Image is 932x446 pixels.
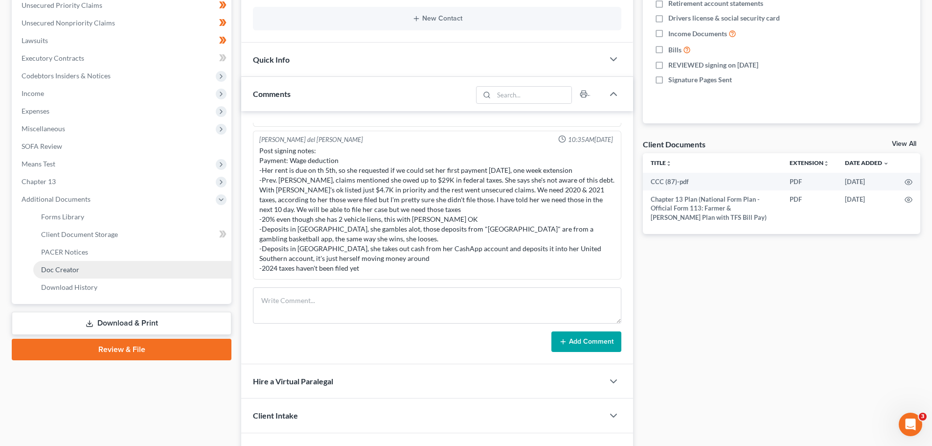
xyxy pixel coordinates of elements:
[883,161,889,166] i: expand_more
[899,413,922,436] iframe: Intercom live chat
[33,261,231,279] a: Doc Creator
[782,173,837,190] td: PDF
[494,87,572,103] input: Search...
[837,173,897,190] td: [DATE]
[41,283,97,291] span: Download History
[666,161,672,166] i: unfold_more
[22,124,65,133] span: Miscellaneous
[253,89,291,98] span: Comments
[22,107,49,115] span: Expenses
[259,135,363,144] div: [PERSON_NAME] del [PERSON_NAME]
[22,19,115,27] span: Unsecured Nonpriority Claims
[41,212,84,221] span: Forms Library
[22,89,44,97] span: Income
[33,226,231,243] a: Client Document Storage
[41,230,118,238] span: Client Document Storage
[253,376,333,386] span: Hire a Virtual Paralegal
[41,265,79,274] span: Doc Creator
[22,195,91,203] span: Additional Documents
[643,190,782,226] td: Chapter 13 Plan (National Form Plan - Official Form 113: Farmer & [PERSON_NAME] Plan with TFS Bil...
[33,279,231,296] a: Download History
[12,312,231,335] a: Download & Print
[643,173,782,190] td: CCC (87)-pdf
[651,159,672,166] a: Titleunfold_more
[790,159,829,166] a: Extensionunfold_more
[845,159,889,166] a: Date Added expand_more
[14,32,231,49] a: Lawsuits
[33,208,231,226] a: Forms Library
[551,331,621,352] button: Add Comment
[261,15,614,23] button: New Contact
[14,14,231,32] a: Unsecured Nonpriority Claims
[919,413,927,421] span: 3
[823,161,829,166] i: unfold_more
[259,146,615,273] div: Post signing notes: Payment: Wage deduction -Her rent is due on th 5th, so she requested if we co...
[22,142,62,150] span: SOFA Review
[14,49,231,67] a: Executory Contracts
[41,248,88,256] span: PACER Notices
[253,55,290,64] span: Quick Info
[22,36,48,45] span: Lawsuits
[643,139,705,149] div: Client Documents
[22,71,111,80] span: Codebtors Insiders & Notices
[12,339,231,360] a: Review & File
[782,190,837,226] td: PDF
[22,1,102,9] span: Unsecured Priority Claims
[253,411,298,420] span: Client Intake
[22,177,56,186] span: Chapter 13
[668,45,682,55] span: Bills
[668,29,727,39] span: Income Documents
[14,138,231,155] a: SOFA Review
[668,60,758,70] span: REVIEWED signing on [DATE]
[837,190,897,226] td: [DATE]
[668,13,780,23] span: Drivers license & social security card
[668,75,732,85] span: Signature Pages Sent
[22,160,55,168] span: Means Test
[892,141,916,147] a: View All
[568,135,613,144] span: 10:35AM[DATE]
[33,243,231,261] a: PACER Notices
[22,54,84,62] span: Executory Contracts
